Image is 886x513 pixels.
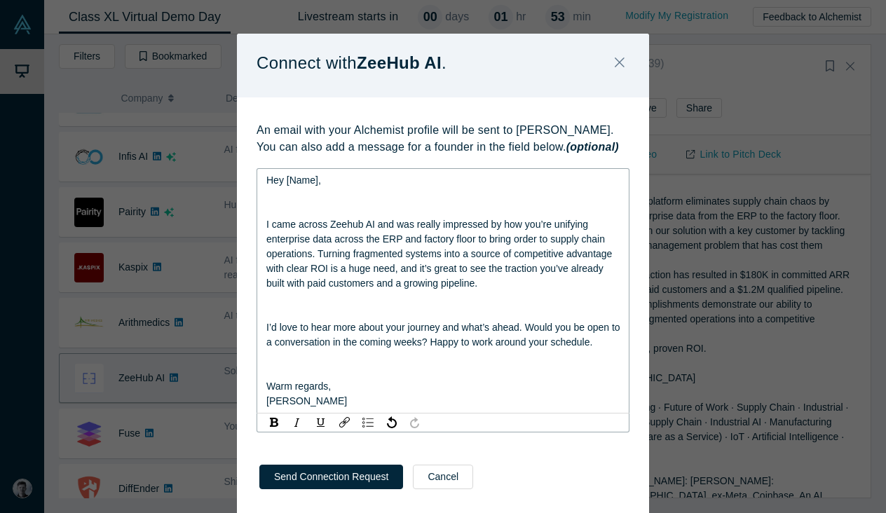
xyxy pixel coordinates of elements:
div: rdw-link-control [333,416,356,430]
p: An email with your Alchemist profile will be sent to [PERSON_NAME]. You can also add a message fo... [257,122,629,156]
button: Send Connection Request [259,465,403,489]
div: Redo [406,416,423,430]
div: rdw-inline-control [262,416,333,430]
div: rdw-toolbar [257,413,629,432]
div: Bold [265,416,282,430]
span: Hey [Name], [266,175,321,186]
p: Connect with . [257,48,447,78]
div: rdw-wrapper [257,168,629,413]
div: rdw-editor [266,173,620,409]
div: Undo [383,416,400,430]
span: I’d love to hear more about your journey and what’s ahead. Would you be open to a conversation in... [266,322,623,348]
span: [PERSON_NAME] [266,395,347,406]
div: Underline [312,416,330,430]
button: Close [605,48,634,78]
div: Italic [288,416,306,430]
div: rdw-list-control [356,416,380,430]
button: Cancel [413,465,473,489]
strong: ZeeHub AI [357,53,442,72]
div: Link [336,416,353,430]
div: Unordered [359,416,377,430]
strong: (optional) [566,141,619,153]
span: Warm regards, [266,381,331,392]
span: I came across Zeehub AI and was really impressed by how you’re unifying enterprise data across th... [266,219,615,289]
div: rdw-history-control [380,416,426,430]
